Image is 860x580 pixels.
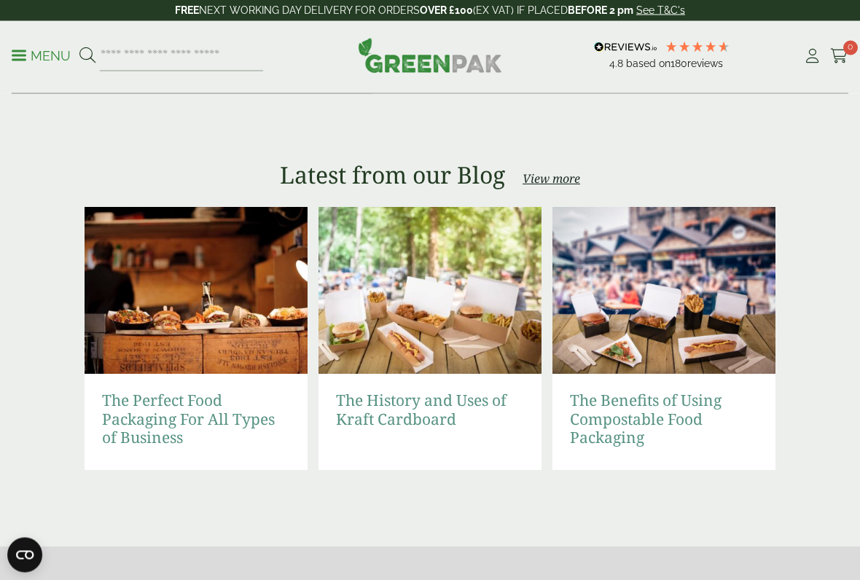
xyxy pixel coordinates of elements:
[671,58,687,69] span: 180
[336,392,524,428] a: The History and Uses of Kraft Cardboard
[665,40,730,53] div: 4.78 Stars
[830,45,848,67] a: 0
[523,171,580,188] a: View more
[318,208,542,375] img: Kraft Cardboard
[420,4,473,16] strong: OVER £100
[7,538,42,573] button: Open CMP widget
[175,4,199,16] strong: FREE
[85,208,308,375] img: Food Packaging with Food
[830,49,848,63] i: Cart
[687,58,723,69] span: reviews
[843,41,858,55] span: 0
[358,38,502,73] img: GreenPak Supplies
[12,47,71,65] p: Menu
[280,162,505,189] h2: Latest from our Blog
[626,58,671,69] span: Based on
[568,4,633,16] strong: BEFORE 2 pm
[594,42,657,52] img: REVIEWS.io
[102,392,290,447] a: The Perfect Food Packaging For All Types of Business
[12,47,71,62] a: Menu
[803,49,821,63] i: My Account
[570,392,758,447] a: The Benefits of Using Compostable Food Packaging
[636,4,685,16] a: See T&C's
[609,58,626,69] span: 4.8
